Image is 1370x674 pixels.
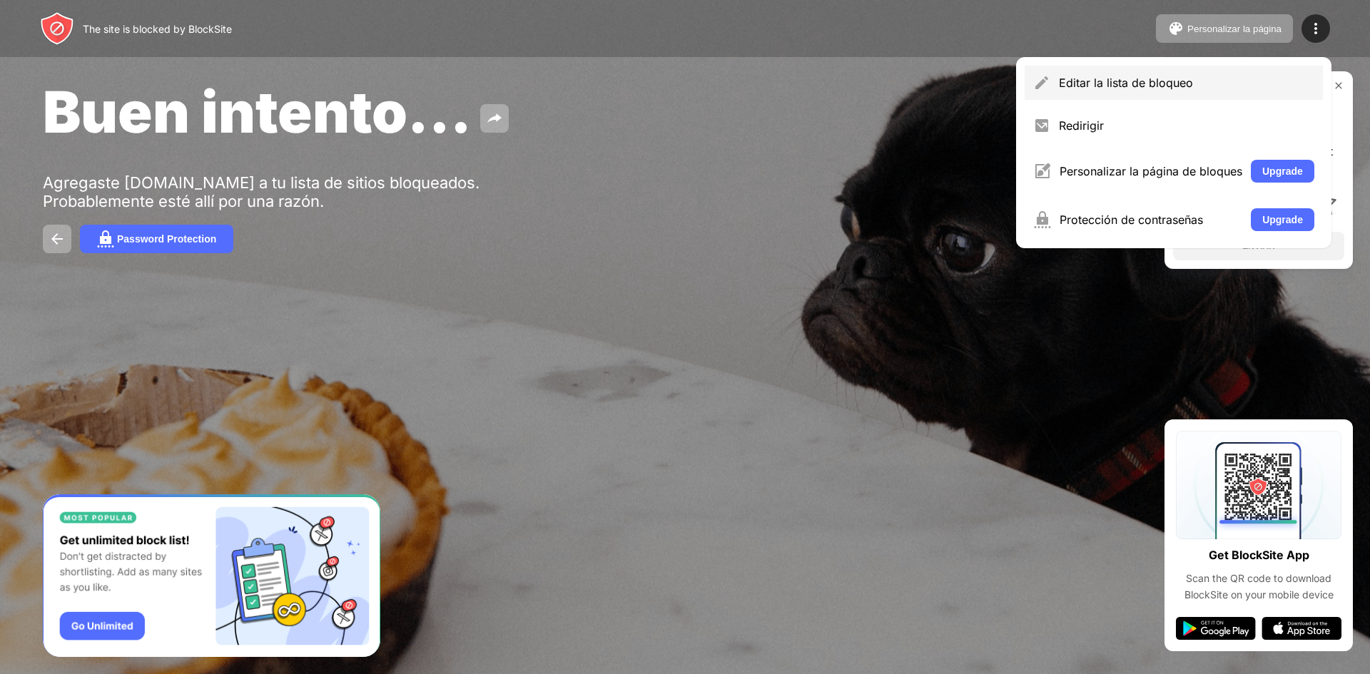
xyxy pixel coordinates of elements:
[1176,571,1341,603] div: Scan the QR code to download BlockSite on your mobile device
[1333,80,1344,91] img: rate-us-close.svg
[80,225,233,253] button: Password Protection
[1033,163,1051,180] img: menu-customize.svg
[43,494,380,658] iframe: Banner
[1060,213,1242,227] div: Protección de contraseñas
[1251,208,1314,231] button: Upgrade
[1176,617,1256,640] img: google-play.svg
[1059,76,1314,90] div: Editar la lista de bloqueo
[1059,118,1314,133] div: Redirigir
[1167,20,1184,37] img: pallet.svg
[49,230,66,247] img: back.svg
[1176,431,1341,539] img: qrcode.svg
[1033,211,1051,228] img: menu-password.svg
[1156,14,1293,43] button: Personalizar la página
[1262,617,1341,640] img: app-store.svg
[83,23,232,35] div: The site is blocked by BlockSite
[97,230,114,247] img: password.svg
[1209,545,1309,566] div: Get BlockSite App
[117,233,216,245] div: Password Protection
[1060,164,1242,178] div: Personalizar la página de bloques
[1187,24,1282,34] div: Personalizar la página
[1251,160,1314,183] button: Upgrade
[43,173,484,210] div: Agregaste [DOMAIN_NAME] a tu lista de sitios bloqueados. Probablemente esté allí por una razón.
[40,11,74,46] img: header-logo.svg
[1307,20,1324,37] img: menu-icon.svg
[1033,74,1050,91] img: menu-pencil.svg
[43,77,472,146] span: Buen intento...
[1033,117,1050,134] img: menu-redirect.svg
[486,110,503,127] img: share.svg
